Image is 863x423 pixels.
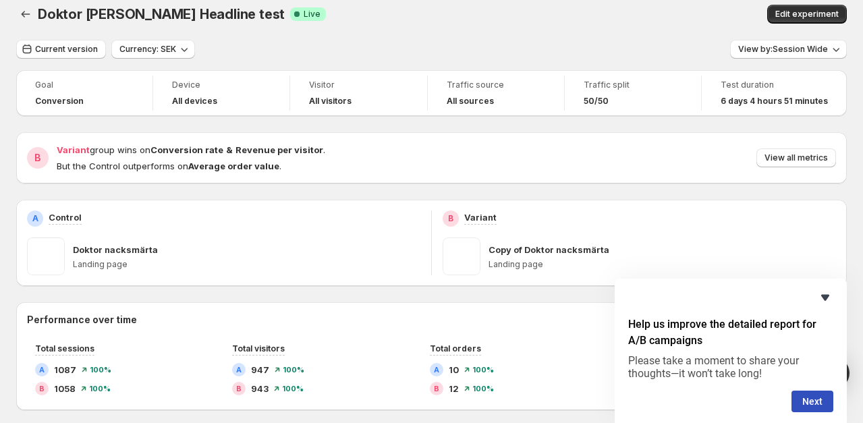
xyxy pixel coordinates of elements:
[27,313,836,327] h2: Performance over time
[251,382,269,395] span: 943
[472,385,494,393] span: 100 %
[756,148,836,167] button: View all metrics
[449,382,459,395] span: 12
[35,96,84,107] span: Conversion
[283,366,304,374] span: 100 %
[443,237,480,275] img: Copy of Doktor nacksmärta
[34,151,41,165] h2: B
[430,343,481,354] span: Total orders
[464,210,497,224] p: Variant
[150,144,223,155] strong: Conversion rate
[309,78,408,108] a: VisitorAll visitors
[188,161,279,171] strong: Average order value
[172,80,271,90] span: Device
[489,259,836,270] p: Landing page
[584,80,682,90] span: Traffic split
[89,385,111,393] span: 100 %
[57,161,281,171] span: But the Control outperforms on .
[39,385,45,393] h2: B
[57,144,90,155] span: Variant
[251,363,269,376] span: 947
[767,5,847,24] button: Edit experiment
[16,40,106,59] button: Current version
[817,289,833,306] button: Hide survey
[791,391,833,412] button: Next question
[38,6,285,22] span: Doktor [PERSON_NAME] Headline test
[730,40,847,59] button: View by:Session Wide
[54,363,76,376] span: 1087
[90,366,111,374] span: 100 %
[282,385,304,393] span: 100 %
[628,289,833,412] div: Help us improve the detailed report for A/B campaigns
[489,243,609,256] p: Copy of Doktor nacksmärta
[232,343,285,354] span: Total visitors
[628,354,833,380] p: Please take a moment to share your thoughts—it won’t take long!
[226,144,233,155] strong: &
[35,343,94,354] span: Total sessions
[434,366,439,374] h2: A
[235,144,323,155] strong: Revenue per visitor
[49,210,82,224] p: Control
[721,80,828,90] span: Test duration
[54,382,76,395] span: 1058
[35,80,134,90] span: Goal
[236,366,242,374] h2: A
[447,78,545,108] a: Traffic sourceAll sources
[172,96,217,107] h4: All devices
[73,259,420,270] p: Landing page
[721,96,828,107] span: 6 days 4 hours 51 minutes
[32,213,38,224] h2: A
[73,243,158,256] p: Doktor nacksmärta
[119,44,176,55] span: Currency: SEK
[35,44,98,55] span: Current version
[472,366,494,374] span: 100 %
[111,40,195,59] button: Currency: SEK
[738,44,828,55] span: View by: Session Wide
[309,96,352,107] h4: All visitors
[309,80,408,90] span: Visitor
[434,385,439,393] h2: B
[304,9,321,20] span: Live
[447,96,494,107] h4: All sources
[584,78,682,108] a: Traffic split50/50
[447,80,545,90] span: Traffic source
[27,237,65,275] img: Doktor nacksmärta
[775,9,839,20] span: Edit experiment
[35,78,134,108] a: GoalConversion
[764,152,828,163] span: View all metrics
[449,363,459,376] span: 10
[39,366,45,374] h2: A
[236,385,242,393] h2: B
[16,5,35,24] button: Back
[172,78,271,108] a: DeviceAll devices
[628,316,833,349] h2: Help us improve the detailed report for A/B campaigns
[57,144,325,155] span: group wins on .
[721,78,828,108] a: Test duration6 days 4 hours 51 minutes
[448,213,453,224] h2: B
[584,96,609,107] span: 50/50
